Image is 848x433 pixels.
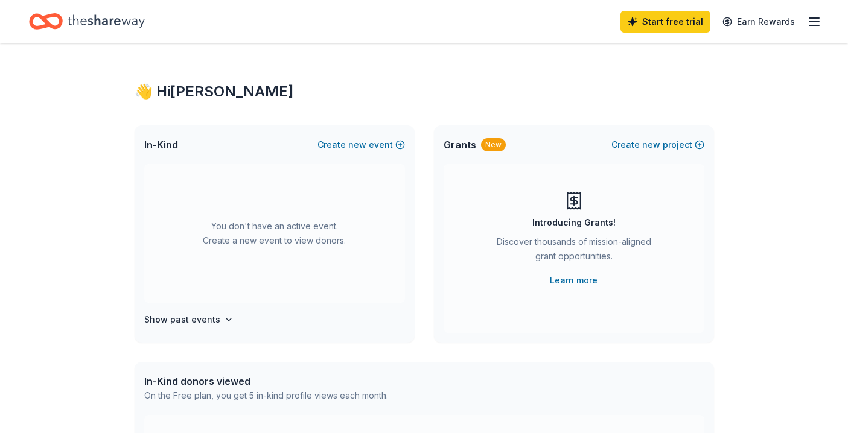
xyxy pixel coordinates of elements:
span: new [348,137,366,152]
span: In-Kind [144,137,178,152]
div: New [481,138,506,151]
button: Show past events [144,312,234,327]
div: In-Kind donors viewed [144,374,388,388]
a: Start free trial [620,11,710,33]
button: Createnewproject [611,137,704,152]
a: Earn Rewards [715,11,802,33]
div: Introducing Grants! [532,215,616,230]
a: Learn more [550,273,598,288]
a: Home [29,7,145,36]
h4: Show past events [144,312,220,327]
button: Createnewevent [317,137,405,152]
div: You don't have an active event. Create a new event to view donors. [144,164,405,303]
span: new [642,137,660,152]
div: 👋 Hi [PERSON_NAME] [135,82,714,101]
span: Grants [444,137,476,152]
div: Discover thousands of mission-aligned grant opportunities. [492,235,656,268]
div: On the Free plan, you get 5 in-kind profile views each month. [144,388,388,403]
